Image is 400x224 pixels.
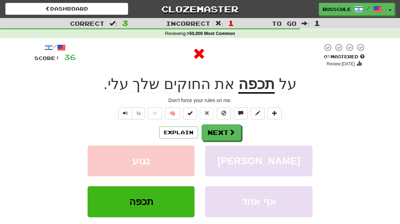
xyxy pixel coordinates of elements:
[159,126,198,138] button: Explain
[88,186,195,217] button: תכפה
[34,97,366,104] div: Don't force your rules on me.
[88,146,195,176] button: נגוע
[200,107,214,119] button: Reset to 0% Mastered (alt+r)
[205,186,312,217] button: אף אחד
[103,76,238,93] span: .
[314,19,320,27] span: 1
[319,3,386,16] a: russcule /
[242,196,276,207] span: אף אחד
[164,76,210,93] span: החוקים
[132,155,150,166] span: נגוע
[34,43,76,52] div: /
[34,55,60,61] span: Score:
[70,20,105,27] span: Correct
[187,31,235,36] strong: >50,000 Most Common
[183,107,197,119] button: Set this sentence to 100% Mastered (alt+m)
[109,20,117,26] span: :
[251,107,265,119] button: Edit sentence (alt+d)
[117,107,145,119] div: Text-to-speech controls
[279,76,297,93] span: על
[272,20,297,27] span: To go
[5,3,128,15] a: Dashboard
[302,20,309,26] span: :
[139,3,262,15] a: Clozemaster
[322,54,366,60] div: Mastered
[324,54,331,59] span: 0 %
[323,6,351,12] span: russcule
[327,61,355,66] small: Review: [DATE]
[228,19,234,27] span: 1
[202,124,241,141] button: Next
[238,76,275,94] u: תכפה
[217,155,300,166] span: [PERSON_NAME]
[122,19,128,27] span: 3
[166,20,210,27] span: Incorrect
[215,76,234,93] span: את
[108,76,129,93] span: עלי
[118,107,132,119] button: Play sentence audio (ctl+space)
[234,107,248,119] button: Discuss sentence (alt+u)
[165,107,180,119] button: 🧠
[217,107,231,119] button: Ignore sentence (alt+i)
[132,107,145,119] button: ½
[129,196,153,207] span: תכפה
[205,146,312,176] button: [PERSON_NAME]
[268,107,282,119] button: Add to collection (alt+a)
[366,6,370,11] span: /
[148,107,162,119] button: Favorite sentence (alt+f)
[215,20,223,26] span: :
[64,53,76,61] span: 36
[132,76,160,93] span: שלך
